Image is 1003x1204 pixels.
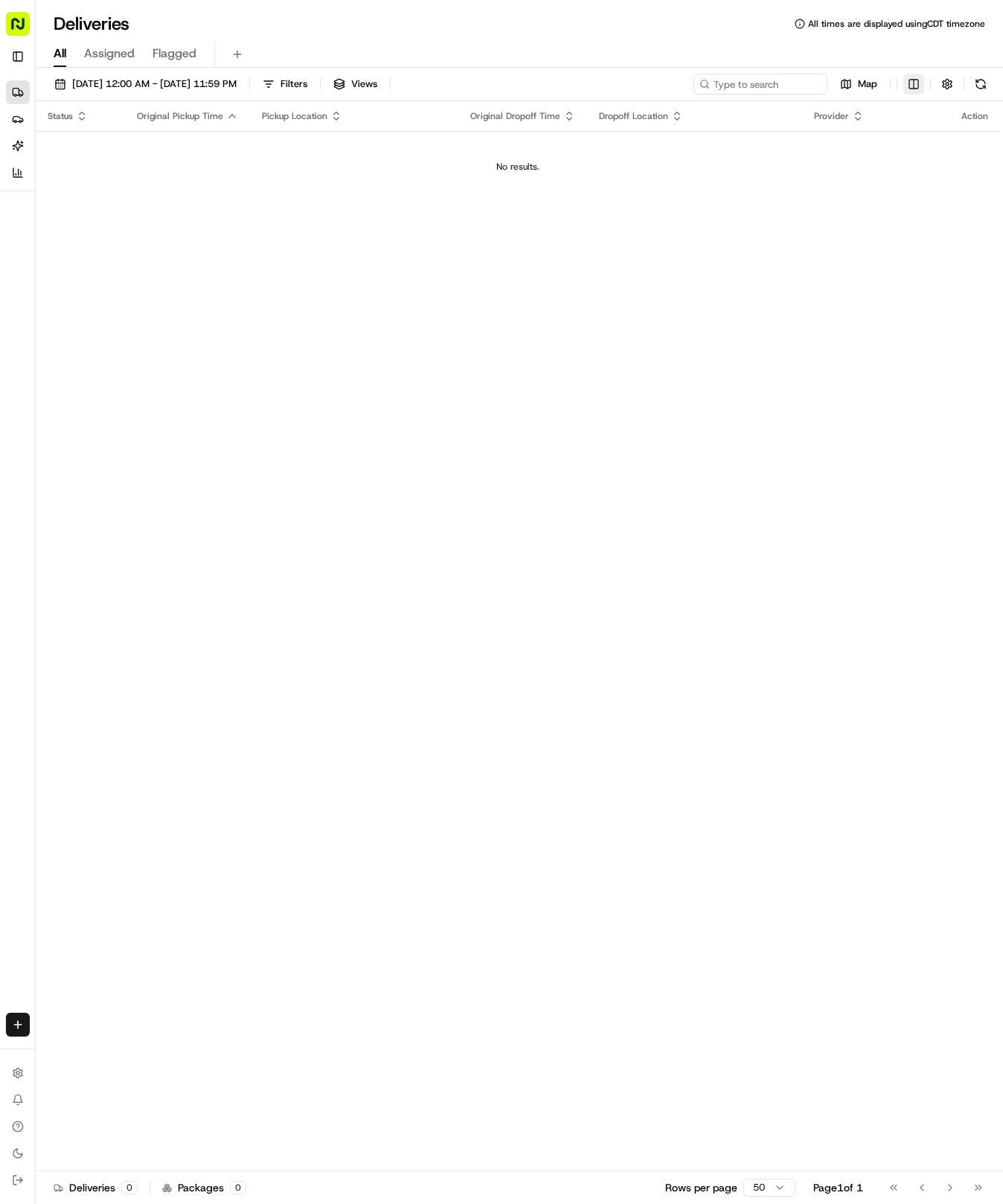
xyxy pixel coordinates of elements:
span: Pickup Location [262,110,327,122]
button: See all [231,190,271,208]
div: 0 [230,1181,246,1194]
img: 9188753566659_6852d8bf1fb38e338040_72.png [31,142,58,169]
span: Filters [281,77,307,91]
img: 1736555255976-a54dd68f-1ca7-489b-9aae-adbdc363a1c4 [15,142,42,169]
span: API Documentation [141,292,239,307]
span: Pylon [148,329,180,340]
span: Provider [814,110,849,122]
span: All [54,45,66,63]
button: Map [833,74,884,95]
button: Start new chat [253,147,271,164]
p: Welcome 👋 [15,60,271,83]
div: 💻 [126,294,138,306]
div: Packages [162,1180,246,1195]
img: Nash [15,15,45,45]
a: 💻API Documentation [120,286,245,313]
span: Status [48,110,73,122]
img: Hayden (Assistant Store Manager) [15,217,39,240]
button: Refresh [970,74,991,95]
a: 📗Knowledge Base [9,286,120,313]
input: Clear [39,96,246,112]
span: • [205,231,211,243]
span: Assigned [84,45,135,63]
span: Map [858,77,877,91]
span: Flagged [153,45,196,63]
div: Past conversations [15,193,95,205]
h1: Deliveries [54,12,129,36]
div: Start new chat [67,142,244,157]
span: [PERSON_NAME] (Assistant Store Manager) [46,231,202,243]
p: Rows per page [665,1180,737,1195]
span: Views [351,77,377,91]
button: Filters [256,74,314,95]
div: Deliveries [54,1180,138,1195]
span: All times are displayed using CDT timezone [808,18,985,30]
div: No results. [42,161,994,173]
button: Views [327,74,384,95]
span: [DATE] 12:00 AM - [DATE] 11:59 PM [72,77,237,91]
span: Original Dropoff Time [470,110,560,122]
span: [DATE] [214,231,244,243]
div: We're available if you need us! [67,157,205,169]
span: Dropoff Location [599,110,668,122]
input: Type to search [693,74,827,95]
button: [DATE] 12:00 AM - [DATE] 11:59 PM [48,74,243,95]
div: Action [961,110,988,122]
div: 0 [121,1181,138,1194]
a: Powered byPylon [105,328,180,340]
span: Original Pickup Time [137,110,223,122]
div: 📗 [15,294,27,306]
span: Knowledge Base [30,292,114,307]
div: Page 1 of 1 [813,1180,863,1195]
